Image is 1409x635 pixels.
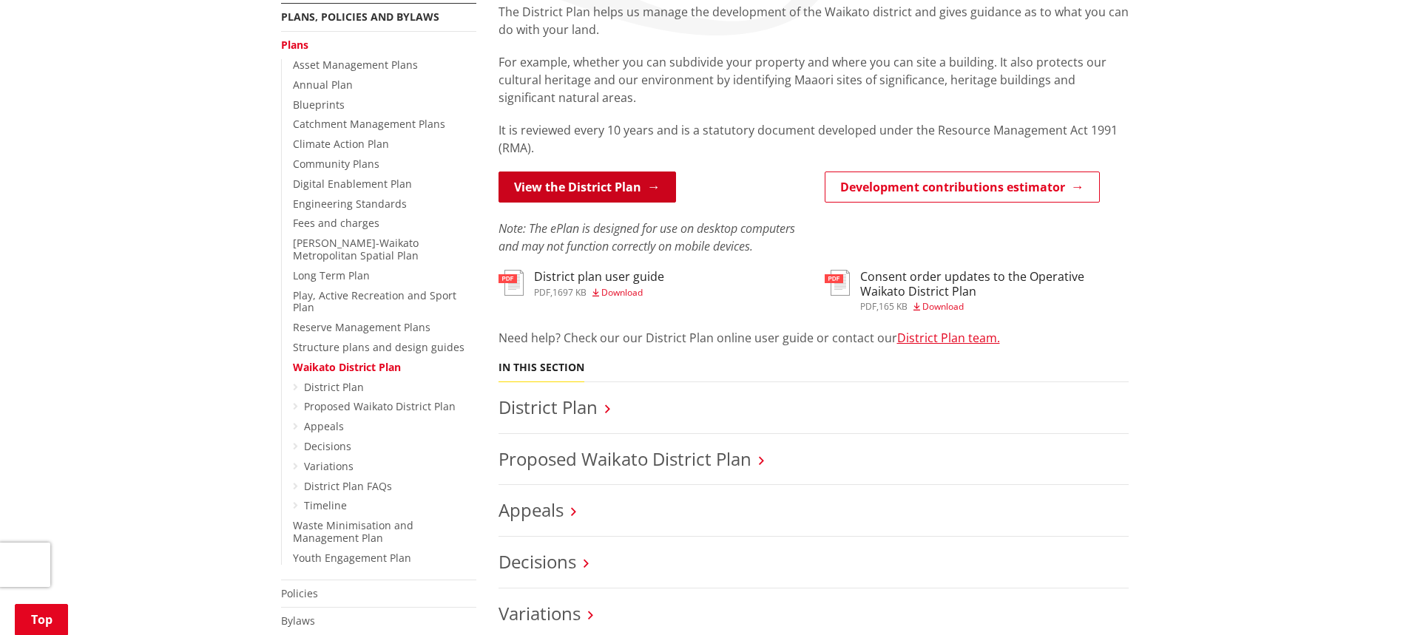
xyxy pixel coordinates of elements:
a: Structure plans and design guides [293,340,464,354]
p: Need help? Check our our District Plan online user guide or contact our [499,329,1129,347]
a: Asset Management Plans [293,58,418,72]
span: 165 KB [879,300,908,313]
a: Policies [281,586,318,600]
a: Engineering Standards [293,197,407,211]
h3: District plan user guide [534,270,664,284]
a: Appeals [304,419,344,433]
a: Bylaws [281,614,315,628]
a: Consent order updates to the Operative Waikato District Plan pdf,165 KB Download [825,270,1129,310]
a: [PERSON_NAME]-Waikato Metropolitan Spatial Plan [293,236,419,262]
a: Digital Enablement Plan [293,177,412,191]
p: For example, whether you can subdivide your property and where you can site a building. It also p... [499,53,1129,106]
a: Decisions [304,439,351,453]
a: Plans, policies and bylaws [281,10,439,24]
a: Appeals [499,498,564,522]
a: Proposed Waikato District Plan [304,399,456,413]
p: The District Plan helps us manage the development of the Waikato district and gives guidance as t... [499,3,1129,38]
a: Annual Plan [293,78,353,92]
span: Download [601,286,643,299]
a: District Plan [304,380,364,394]
em: Note: The ePlan is designed for use on desktop computers and may not function correctly on mobile... [499,220,795,254]
a: Waikato District Plan [293,360,401,374]
iframe: Messenger Launcher [1341,573,1394,626]
a: Community Plans [293,157,379,171]
div: , [534,288,664,297]
a: Climate Action Plan [293,137,389,151]
img: document-pdf.svg [499,270,524,296]
p: It is reviewed every 10 years and is a statutory document developed under the Resource Management... [499,121,1129,157]
a: Timeline [304,498,347,512]
a: Decisions [499,549,576,574]
a: Long Term Plan [293,268,370,282]
a: Catchment Management Plans [293,117,445,131]
a: Blueprints [293,98,345,112]
a: Waste Minimisation and Management Plan [293,518,413,545]
a: Youth Engagement Plan [293,551,411,565]
h3: Consent order updates to the Operative Waikato District Plan [860,270,1129,298]
img: document-pdf.svg [825,270,850,296]
a: Top [15,604,68,635]
a: Plans [281,38,308,52]
div: , [860,302,1129,311]
span: Download [922,300,964,313]
a: District plan user guide pdf,1697 KB Download [499,270,664,296]
a: Fees and charges [293,216,379,230]
a: District Plan FAQs [304,479,392,493]
a: View the District Plan [499,172,676,203]
a: Play, Active Recreation and Sport Plan [293,288,456,315]
a: District Plan team. [897,330,1000,346]
span: 1697 KB [553,286,587,299]
a: Reserve Management Plans [293,320,430,334]
h5: In this section [499,361,584,374]
a: Development contributions estimator [825,172,1100,203]
a: Proposed Waikato District Plan [499,446,751,471]
a: Variations [304,459,354,473]
span: pdf [534,286,550,299]
a: District Plan [499,395,598,419]
span: pdf [860,300,876,313]
a: Variations [499,601,581,625]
